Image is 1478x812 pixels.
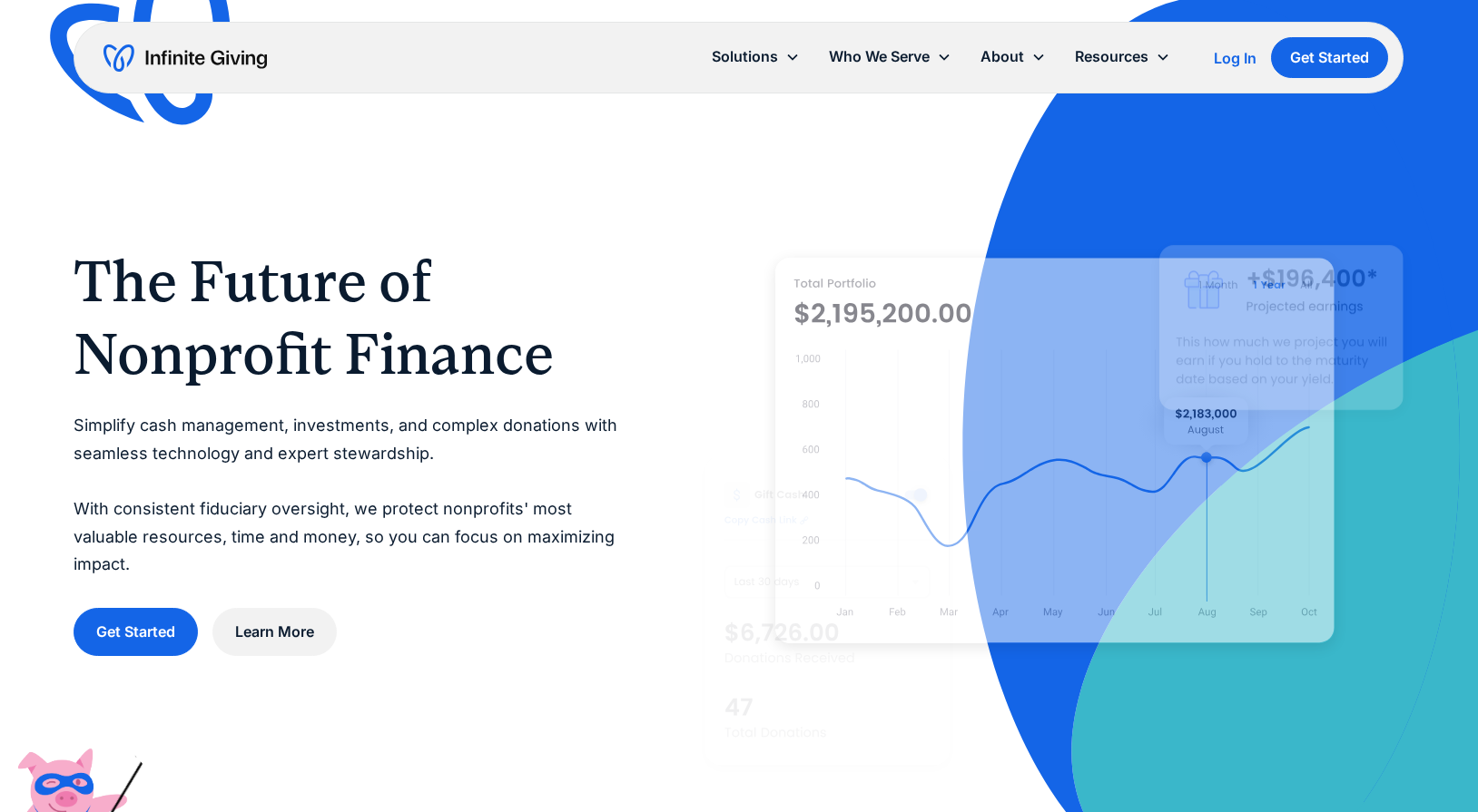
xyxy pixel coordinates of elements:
[1272,37,1389,78] a: Get Started
[981,44,1025,69] div: About
[705,456,950,765] img: donation software for nonprofits
[74,412,633,579] p: Simplify cash management, investments, and complex donations with seamless technology and expert ...
[830,44,931,69] div: Who We Serve
[1215,47,1257,69] a: Log In
[698,37,815,76] div: Solutions
[74,245,633,390] h1: The Future of Nonprofit Finance
[775,258,1335,643] img: nonprofit donation platform
[713,44,779,69] div: Solutions
[103,44,267,73] a: home
[1076,44,1149,69] div: Resources
[1061,37,1186,76] div: Resources
[815,37,967,76] div: Who We Serve
[74,608,198,656] a: Get Started
[967,37,1061,76] div: About
[212,608,337,656] a: Learn More
[1215,51,1257,65] div: Log In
